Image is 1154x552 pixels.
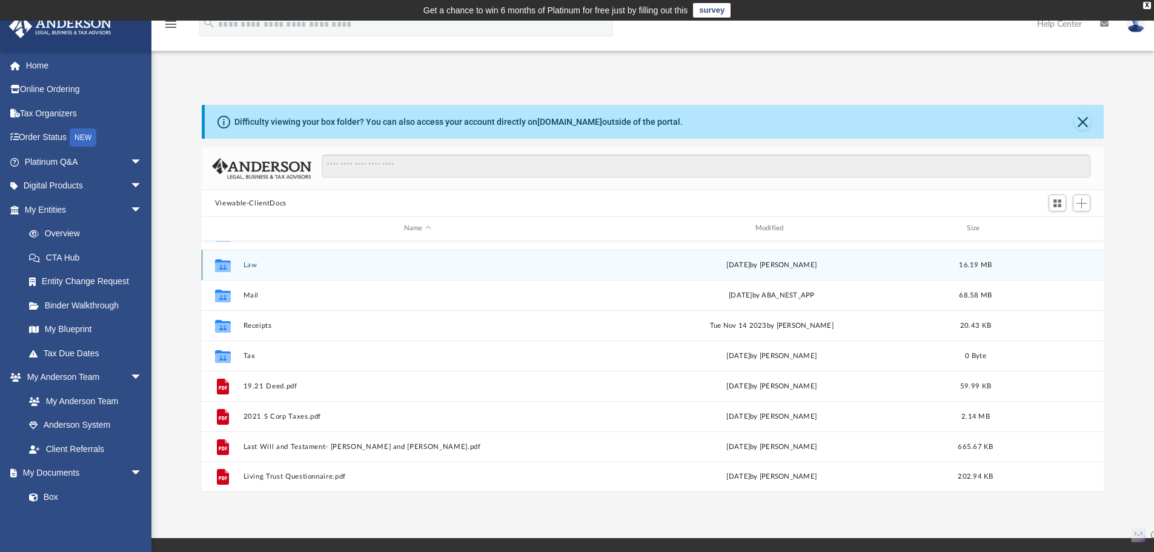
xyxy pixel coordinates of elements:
[8,53,161,78] a: Home
[130,150,154,175] span: arrow_drop_down
[1073,195,1091,211] button: Add
[202,241,1104,492] div: grid
[130,461,154,486] span: arrow_drop_down
[597,471,946,482] div: [DATE] by [PERSON_NAME]
[17,389,148,413] a: My Anderson Team
[597,259,946,270] div: [DATE] by [PERSON_NAME]
[70,128,96,147] div: NEW
[17,270,161,294] a: Entity Change Request
[207,223,237,234] div: id
[130,198,154,222] span: arrow_drop_down
[693,3,731,18] a: survey
[1074,113,1091,130] button: Close
[959,261,992,268] span: 16.19 MB
[958,473,993,480] span: 202.94 KB
[8,78,161,102] a: Online Ordering
[1143,2,1151,9] div: close
[1049,195,1067,211] button: Switch to Grid View
[17,485,148,509] a: Box
[243,443,592,451] button: Last Will and Testament- [PERSON_NAME] and [PERSON_NAME].pdf
[8,174,161,198] a: Digital Productsarrow_drop_down
[243,382,592,390] button: 19.21 Deed.pdf
[958,443,993,450] span: 665.67 KB
[597,350,946,361] div: [DATE] by [PERSON_NAME]
[17,413,154,437] a: Anderson System
[961,413,990,419] span: 2.14 MB
[8,365,154,390] a: My Anderson Teamarrow_drop_down
[965,352,986,359] span: 0 Byte
[8,198,161,222] a: My Entitiesarrow_drop_down
[17,341,161,365] a: Tax Due Dates
[243,322,592,330] button: Receipts
[597,290,946,301] div: [DATE] by ABA_NEST_APP
[17,293,161,318] a: Binder Walkthrough
[234,116,683,128] div: Difficulty viewing your box folder? You can also access your account directly on outside of the p...
[17,245,161,270] a: CTA Hub
[8,150,161,174] a: Platinum Q&Aarrow_drop_down
[243,413,592,421] button: 2021 S Corp Taxes.pdf
[215,198,287,209] button: Viewable-ClientDocs
[243,473,592,481] button: Living Trust Questionnaire.pdf
[1005,223,1090,234] div: id
[243,261,592,269] button: Law
[8,125,161,150] a: Order StatusNEW
[164,23,178,32] a: menu
[423,3,688,18] div: Get a chance to win 6 months of Platinum for free just by filling out this
[17,509,154,533] a: Meeting Minutes
[597,411,946,422] div: [DATE] by [PERSON_NAME]
[1127,15,1145,33] img: User Pic
[243,352,592,360] button: Tax
[959,291,992,298] span: 68.58 MB
[537,117,602,127] a: [DOMAIN_NAME]
[130,174,154,199] span: arrow_drop_down
[5,15,115,38] img: Anderson Advisors Platinum Portal
[597,320,946,331] div: Tue Nov 14 2023 by [PERSON_NAME]
[951,223,1000,234] div: Size
[130,365,154,390] span: arrow_drop_down
[17,222,161,246] a: Overview
[164,17,178,32] i: menu
[8,101,161,125] a: Tax Organizers
[202,16,216,30] i: search
[597,381,946,391] div: [DATE] by [PERSON_NAME]
[8,461,154,485] a: My Documentsarrow_drop_down
[960,382,991,389] span: 59.99 KB
[597,223,946,234] div: Modified
[17,318,154,342] a: My Blueprint
[322,155,1090,178] input: Search files and folders
[243,291,592,299] button: Mail
[17,437,154,461] a: Client Referrals
[960,322,991,328] span: 20.43 KB
[597,441,946,452] div: [DATE] by [PERSON_NAME]
[242,223,591,234] div: Name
